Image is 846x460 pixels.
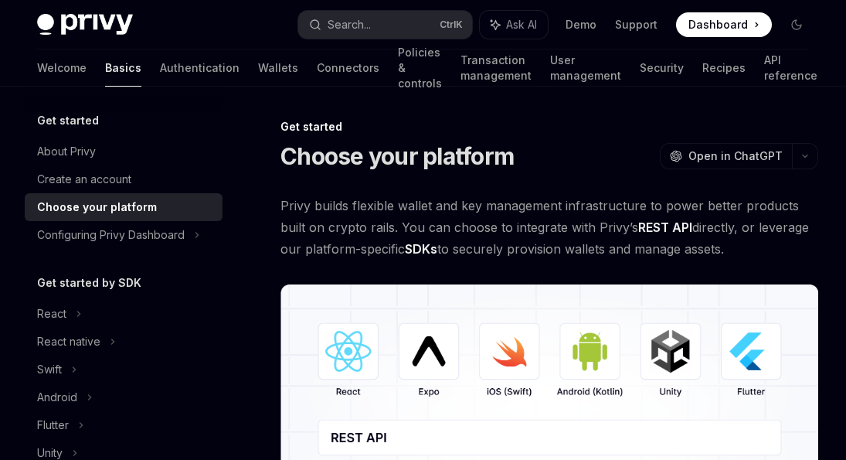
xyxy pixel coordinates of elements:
a: Security [640,49,684,87]
strong: SDKs [405,241,437,257]
a: User management [550,49,621,87]
a: Welcome [37,49,87,87]
div: Get started [280,119,818,135]
span: Privy builds flexible wallet and key management infrastructure to power better products built on ... [280,195,818,260]
img: dark logo [37,14,133,36]
a: Create an account [25,165,223,193]
div: Configuring Privy Dashboard [37,226,185,244]
a: Policies & controls [398,49,442,87]
span: Dashboard [688,17,748,32]
a: Recipes [702,49,746,87]
a: Demo [566,17,596,32]
div: Search... [328,15,371,34]
button: Ask AI [480,11,548,39]
h1: Choose your platform [280,142,514,170]
a: Choose your platform [25,193,223,221]
div: Choose your platform [37,198,157,216]
a: API reference [764,49,817,87]
button: Search...CtrlK [298,11,471,39]
a: Transaction management [460,49,532,87]
a: Connectors [317,49,379,87]
div: Android [37,388,77,407]
a: Dashboard [676,12,772,37]
button: Toggle dark mode [784,12,809,37]
span: Ask AI [506,17,537,32]
span: Ctrl K [440,19,463,31]
a: Wallets [258,49,298,87]
a: About Privy [25,138,223,165]
span: Open in ChatGPT [688,148,783,164]
a: Basics [105,49,141,87]
div: Swift [37,360,62,379]
h5: Get started by SDK [37,274,141,292]
div: Create an account [37,170,131,189]
div: React native [37,332,100,351]
h5: Get started [37,111,99,130]
div: React [37,305,66,323]
button: Open in ChatGPT [660,143,792,169]
strong: REST API [638,220,692,235]
a: Authentication [160,49,240,87]
div: About Privy [37,142,96,161]
a: Support [615,17,657,32]
div: Flutter [37,416,69,434]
